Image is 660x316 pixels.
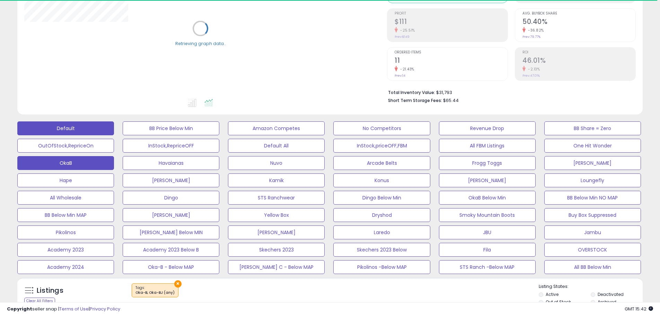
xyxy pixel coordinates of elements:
[395,74,405,78] small: Prev: 14
[546,299,571,305] label: Out of Stock
[7,306,120,313] div: seller snap | |
[544,139,641,153] button: One Hit Wonder
[388,97,442,103] b: Short Term Storage Fees:
[135,285,175,296] span: Tags :
[17,208,114,222] button: BB Below Min MAP
[123,173,219,187] button: [PERSON_NAME]
[625,306,653,312] span: 2025-10-8 15:42 GMT
[598,299,616,305] label: Archived
[59,306,89,312] a: Terms of Use
[526,67,540,72] small: -2.13%
[522,74,540,78] small: Prev: 47.01%
[333,139,430,153] button: InStock,priceOFF,FBM
[17,156,114,170] button: OkaB
[439,121,536,135] button: Revenue Drop
[333,173,430,187] button: Konus
[228,173,325,187] button: Kamik
[544,191,641,205] button: BB Below Min NO MAP
[398,67,414,72] small: -21.43%
[395,18,508,27] h2: $111
[228,191,325,205] button: STS Ranchwear
[7,306,32,312] strong: Copyright
[123,208,219,222] button: [PERSON_NAME]
[395,51,508,54] span: Ordered Items
[17,139,114,153] button: OutOfStock,RepriceOn
[90,306,120,312] a: Privacy Policy
[333,191,430,205] button: Dingo Below Min
[333,225,430,239] button: Laredo
[17,260,114,274] button: Academy 2024
[544,173,641,187] button: Loungefly
[539,283,643,290] p: Listing States:
[439,225,536,239] button: JBU
[228,208,325,222] button: Yellow Box
[398,28,415,33] small: -25.51%
[228,156,325,170] button: Nuvo
[522,51,635,54] span: ROI
[544,243,641,257] button: OVERSTOCK
[544,260,641,274] button: All BB Below Min
[24,298,55,304] div: Clear All Filters
[439,156,536,170] button: Frogg Toggs
[174,280,182,288] button: ×
[522,12,635,16] span: Avg. Buybox Share
[544,156,641,170] button: [PERSON_NAME]
[123,121,219,135] button: BB Price Below Min
[522,35,540,39] small: Prev: 79.77%
[544,225,641,239] button: Jambu
[123,243,219,257] button: Academy 2023 Below B
[228,121,325,135] button: Amazon Competes
[123,260,219,274] button: Oka-B - Below MAP
[439,173,536,187] button: [PERSON_NAME]
[526,28,544,33] small: -36.82%
[123,225,219,239] button: [PERSON_NAME] Below MIN
[123,139,219,153] button: InStock,RepriceOFF
[443,97,459,104] span: $65.44
[17,225,114,239] button: Pikolinos
[228,225,325,239] button: [PERSON_NAME]
[333,260,430,274] button: Pikolinos -Below MAP
[333,208,430,222] button: Dryshod
[228,260,325,274] button: [PERSON_NAME] C - Below MAP
[228,243,325,257] button: Skechers 2023
[522,57,635,66] h2: 46.01%
[544,121,641,135] button: BB Share = Zero
[17,121,114,135] button: Default
[135,290,175,295] div: Oka-B, Oka-BJ (any)
[175,40,226,46] div: Retrieving graph data..
[228,139,325,153] button: Default All
[598,291,624,297] label: Deactivated
[333,156,430,170] button: Arcade Belts
[333,243,430,257] button: Skechers 2023 Below
[388,88,631,96] li: $31,793
[17,191,114,205] button: All Wholesale
[439,243,536,257] button: Fila
[439,260,536,274] button: STS Ranch -Below MAP
[522,18,635,27] h2: 50.40%
[388,89,435,95] b: Total Inventory Value:
[37,286,63,296] h5: Listings
[123,191,219,205] button: Dingo
[439,139,536,153] button: All FBM Listings
[17,243,114,257] button: Academy 2023
[546,291,558,297] label: Active
[395,57,508,66] h2: 11
[439,191,536,205] button: OkaB Below Min
[544,208,641,222] button: Buy Box Suppressed
[395,12,508,16] span: Profit
[333,121,430,135] button: No Competitors
[123,156,219,170] button: Havaianas
[395,35,410,39] small: Prev: $149
[439,208,536,222] button: Smoky Mountain Boots
[17,173,114,187] button: Hape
